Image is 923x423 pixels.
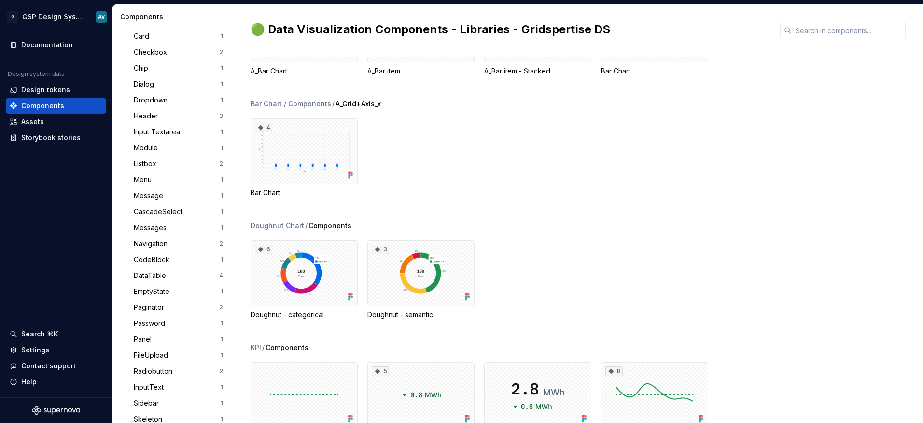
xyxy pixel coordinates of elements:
div: KPI [251,343,261,352]
div: 2 [219,367,223,375]
div: 1 [221,224,223,232]
div: Panel [134,335,155,344]
h2: 🟢 Data Visualization Components - Libraries - Gridspertise DS [251,22,769,37]
a: Listbox2 [130,156,227,172]
div: Listbox [134,159,160,169]
div: 1 [221,351,223,359]
div: Doughnut - categorical [251,310,358,320]
div: 2 [219,48,223,56]
a: Chip1 [130,60,227,76]
div: InputText [134,382,168,392]
div: Menu [134,175,155,185]
a: InputText1 [130,379,227,395]
a: Header3 [130,108,227,124]
div: 1 [221,32,223,40]
a: Card1 [130,29,227,44]
div: 1 [221,288,223,295]
div: 1 [221,96,223,104]
div: Bar Chart [251,188,358,198]
a: Storybook stories [6,130,106,146]
div: 1 [221,320,223,327]
a: Message1 [130,188,227,204]
div: 1 [221,208,223,216]
div: Dropdown [134,95,171,105]
input: Search in components... [792,22,906,39]
div: 1 [221,192,223,200]
a: Dropdown1 [130,92,227,108]
a: FileUpload1 [130,348,227,363]
div: 1 [221,415,223,423]
div: Bar Chart / Components [251,99,331,109]
a: Components [6,98,106,114]
div: GSP Design System [22,12,84,22]
div: Checkbox [134,47,171,57]
span: Components [266,343,308,352]
div: Storybook stories [21,133,81,143]
div: 2 [219,240,223,248]
div: 3Doughnut - semantic [367,240,475,320]
a: Design tokens [6,82,106,98]
div: 8 [605,366,623,376]
div: CascadeSelect [134,207,186,217]
svg: Supernova Logo [32,406,80,415]
div: Module [134,143,162,153]
div: 1 [221,64,223,72]
span: / [332,99,335,109]
div: 4 [255,123,272,132]
div: Settings [21,345,49,355]
a: CascadeSelect1 [130,204,227,219]
div: 6Doughnut - categorical [251,240,358,320]
a: Menu1 [130,172,227,188]
span: Components [308,221,351,231]
div: Card [134,31,153,41]
div: Contact support [21,361,76,371]
div: 3 [219,112,223,120]
div: Header [134,111,162,121]
a: Module1 [130,140,227,156]
span: / [305,221,308,231]
div: Navigation [134,239,171,248]
a: DataTable4 [130,268,227,283]
a: Settings [6,342,106,358]
div: Components [21,101,64,111]
div: Chip [134,63,152,73]
a: Input Textarea1 [130,124,227,140]
a: Paginator2 [130,300,227,315]
div: A_Bar item - Stacked [484,66,591,76]
span: / [262,343,265,352]
div: Bar Chart [601,66,708,76]
div: 1 [221,128,223,136]
div: EmptyState [134,287,173,296]
div: Password [134,319,169,328]
div: Assets [21,117,44,127]
button: Help [6,374,106,390]
div: Help [21,377,37,387]
a: Assets [6,114,106,130]
div: Design tokens [21,85,70,95]
span: A_Grid+Axis_x [336,99,381,109]
div: Design system data [8,70,65,78]
div: Radiobutton [134,366,176,376]
div: FileUpload [134,350,172,360]
div: 1 [221,256,223,263]
div: 3 [372,245,389,254]
div: CodeBlock [134,255,173,264]
div: Components [120,12,229,22]
div: 1 [221,335,223,343]
div: Doughnut Chart [251,221,304,231]
a: Navigation2 [130,236,227,251]
div: 1 [221,144,223,152]
div: 1 [221,383,223,391]
a: CodeBlock1 [130,252,227,267]
div: 5 [372,366,389,376]
div: Search ⌘K [21,329,58,339]
button: Search ⌘K [6,326,106,342]
div: 2 [219,160,223,168]
a: Password1 [130,316,227,331]
a: Checkbox2 [130,44,227,60]
div: Message [134,191,167,201]
div: Doughnut - semantic [367,310,475,320]
a: Dialog1 [130,76,227,92]
div: A_Bar Chart [251,66,358,76]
